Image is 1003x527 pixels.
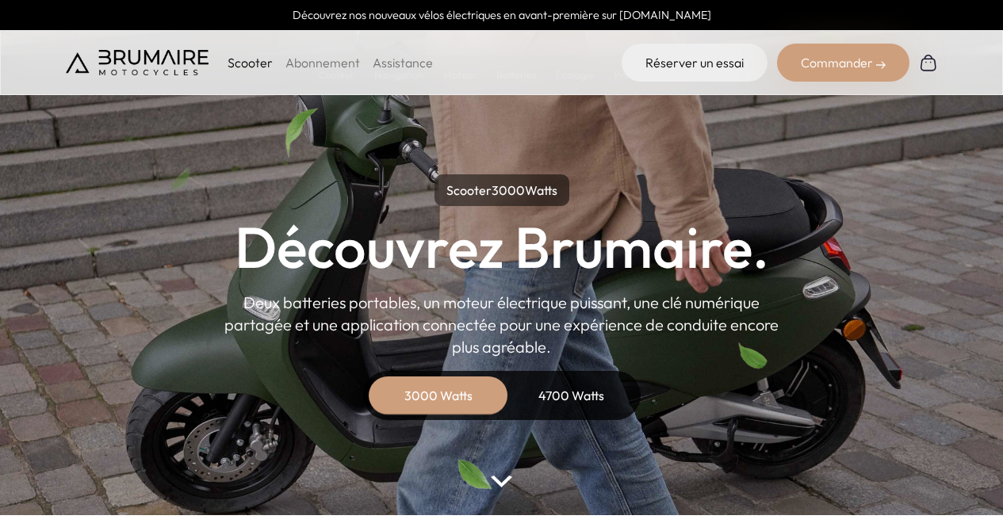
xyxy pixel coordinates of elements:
a: Réserver un essai [622,44,768,82]
a: Assistance [373,55,433,71]
p: Scooter Watts [435,174,569,206]
img: arrow-bottom.png [491,475,511,487]
a: Abonnement [285,55,360,71]
span: 3000 [492,182,525,198]
div: 3000 Watts [375,376,502,414]
img: right-arrow-2.png [876,60,886,70]
img: Panier [919,53,938,72]
img: Brumaire Motocycles [66,50,209,75]
div: Commander [777,44,909,82]
p: Scooter [228,53,273,72]
div: 4700 Watts [508,376,635,414]
p: Deux batteries portables, un moteur électrique puissant, une clé numérique partagée et une applic... [224,292,779,358]
h1: Découvrez Brumaire. [235,219,769,276]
